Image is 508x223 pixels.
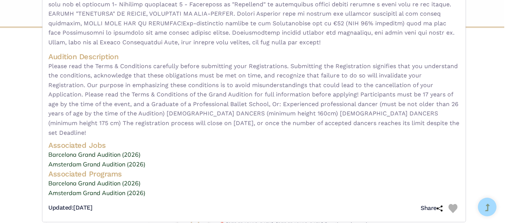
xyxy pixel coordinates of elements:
[48,150,460,160] a: Barcelona Grand Audition (2026)
[48,204,73,211] span: Updated:
[48,140,460,150] h4: Associated Jobs
[421,204,443,212] h5: Share
[48,188,460,198] a: Amsterdam Grand Audition (2026)
[48,179,460,188] a: Barcelona Grand Audition (2026)
[48,204,92,212] h5: [DATE]
[48,52,460,61] h4: Audition Description
[48,169,460,179] h4: Associated Programs
[48,160,460,169] a: Amsterdam Grand Audition (2026)
[48,61,460,138] span: Please read the Terms & Conditions carefully before submitting your Registrations. Submitting the...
